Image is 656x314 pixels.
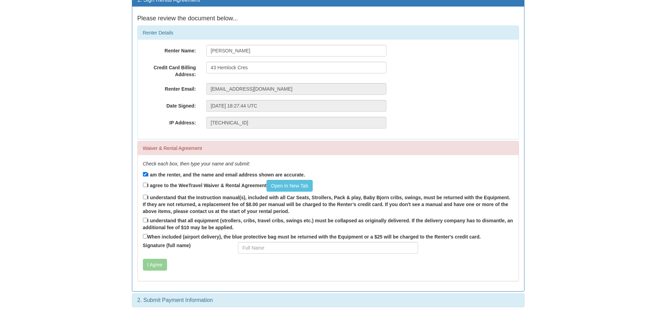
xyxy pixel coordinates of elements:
[267,180,313,192] a: Open In New Tab
[138,242,233,249] label: Signature (full name)
[143,172,147,176] input: I am the renter, and the name and email address shown are accurate.
[143,218,147,222] input: I understand that all equipment (strollers, cribs, travel cribs, swings etc.) must be collapsed a...
[137,297,519,303] h3: 2. Submit Payment Information
[143,180,313,192] label: I agree to the WeeTravel Waiver & Rental Agreement
[238,242,418,254] input: Full Name
[138,100,201,109] label: Date Signed:
[138,141,519,155] div: Waiver & Rental Agreement
[143,161,250,166] em: Check each box, then type your name and submit:
[137,15,519,22] h4: Please review the document below...
[143,233,481,240] label: When included (airport delivery), the blue protective bag must be returned with the Equipment or ...
[138,62,201,78] label: Credit Card Billing Address:
[138,26,519,40] div: Renter Details
[138,117,201,126] label: IP Address:
[143,259,167,271] button: I Agree
[143,171,305,178] label: I am the renter, and the name and email address shown are accurate.
[138,45,201,54] label: Renter Name:
[143,193,513,215] label: I understand that the Instruction manual(s), included with all Car Seats, Strollers, Pack & play,...
[143,216,513,231] label: I understand that all equipment (strollers, cribs, travel cribs, swings etc.) must be collapsed a...
[138,83,201,92] label: Renter Email:
[143,195,147,199] input: I understand that the Instruction manual(s), included with all Car Seats, Strollers, Pack & play,...
[143,234,147,239] input: When included (airport delivery), the blue protective bag must be returned with the Equipment or ...
[143,183,147,187] input: I agree to the WeeTravel Waiver & Rental AgreementOpen In New Tab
